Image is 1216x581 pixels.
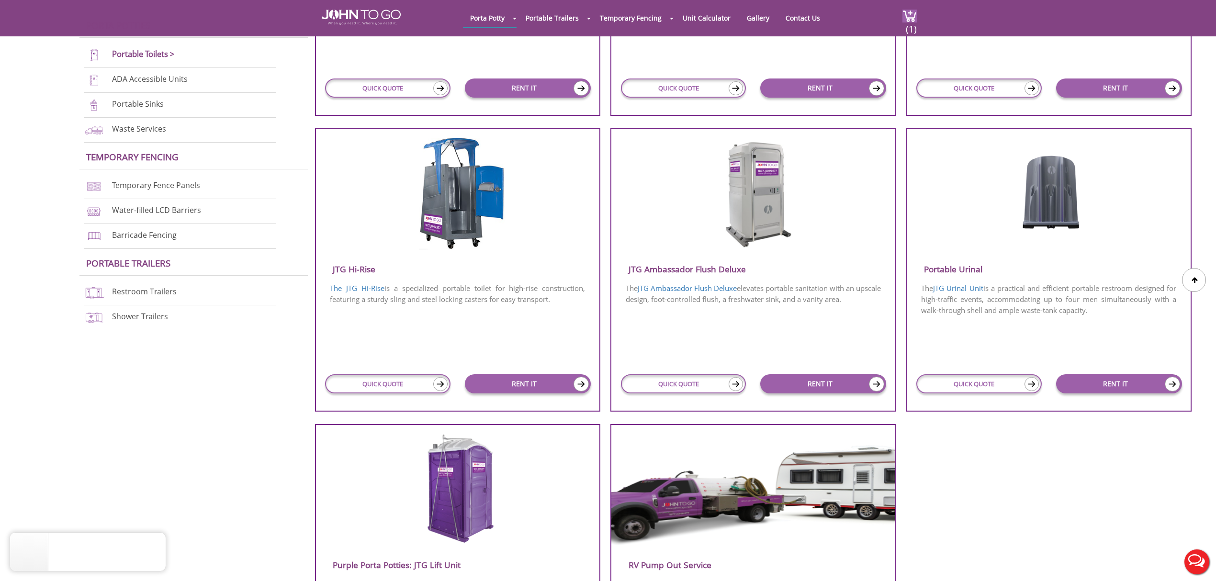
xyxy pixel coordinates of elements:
a: Temporary Fencing [593,9,669,27]
img: icon [1165,81,1180,96]
h3: RV Pump Out Service [611,557,895,573]
a: Barricade Fencing [112,230,177,240]
img: shower-trailers-new.png [84,311,104,324]
a: Unit Calculator [676,9,738,27]
img: rv-pump-out.png [611,434,895,547]
p: The elevates portable sanitation with an upscale design, foot-controlled flush, a freshwater sink... [611,282,895,306]
h3: JTG Hi-Rise [316,261,599,277]
img: restroom-trailers-new.png [84,286,104,299]
img: icon [433,81,448,95]
img: portable-sinks-new.png [84,99,104,112]
a: JTG Ambassador Flush Deluxe [638,283,737,293]
a: QUICK QUOTE [621,374,746,393]
a: Portable Toilets > [112,48,175,59]
img: JTG-Urinal-Unit.png [1009,138,1089,234]
a: Shower Trailers [112,311,168,322]
img: JTG-Hi-Rise-Unit.png [410,138,506,250]
a: RENT IT [465,374,591,393]
img: icon [1165,377,1180,391]
img: Purple-Porta-Potties-JTG-Lift-Unit.png [412,434,503,546]
a: QUICK QUOTE [325,78,450,98]
a: Portable trailers [86,257,170,269]
a: QUICK QUOTE [325,374,450,393]
p: is a specialized portable toilet for high-rise construction, featuring a sturdy sling and steel l... [316,282,599,306]
a: Restroom Trailers [112,286,177,297]
img: chan-link-fencing-new.png [84,180,104,193]
a: JTG Urinal Unit [933,283,983,293]
a: QUICK QUOTE [621,78,746,98]
img: icon [869,81,884,96]
img: JTG-Ambassador-Flush-Deluxe.png [708,138,799,248]
img: ADA-units-new.png [84,74,104,87]
a: The JTG Hi-Rise [330,283,384,293]
a: Water-filled LCD Barriers [112,205,201,215]
a: RENT IT [1056,78,1182,98]
img: icon [433,377,448,391]
a: QUICK QUOTE [916,374,1042,393]
a: Porta Potties [86,19,150,31]
img: portable-toilets-new.png [84,49,104,62]
img: icon [574,377,589,391]
h3: Purple Porta Potties: JTG Lift Unit [316,557,599,573]
p: The is a practical and efficient portable restroom designed for high-traffic events, accommodatin... [907,282,1190,317]
a: Temporary Fence Panels [112,180,200,190]
a: Waste Services [112,123,166,134]
img: icon [1025,377,1039,391]
a: Porta Potty [463,9,512,27]
img: cart a [902,10,917,22]
h3: JTG Ambassador Flush Deluxe [611,261,895,277]
img: barricade-fencing-icon-new.png [84,230,104,243]
img: icon [729,377,743,391]
img: icon [729,81,743,95]
a: ADA Accessible Units [112,74,188,84]
span: (1) [905,15,917,35]
img: icon [1025,81,1039,95]
a: RENT IT [760,374,886,393]
a: Temporary Fencing [86,151,179,163]
a: QUICK QUOTE [916,78,1042,98]
a: RENT IT [760,78,886,98]
a: Gallery [740,9,777,27]
a: RENT IT [465,78,591,98]
img: JOHN to go [322,10,401,25]
img: waste-services-new.png [84,123,104,136]
a: Portable Sinks [112,99,164,109]
a: Contact Us [778,9,827,27]
img: water-filled%20barriers-new.png [84,205,104,218]
a: Portable Trailers [518,9,586,27]
a: RENT IT [1056,374,1182,393]
h3: Portable Urinal [907,261,1190,277]
img: icon [869,377,884,391]
img: icon [574,81,589,96]
button: Live Chat [1178,543,1216,581]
